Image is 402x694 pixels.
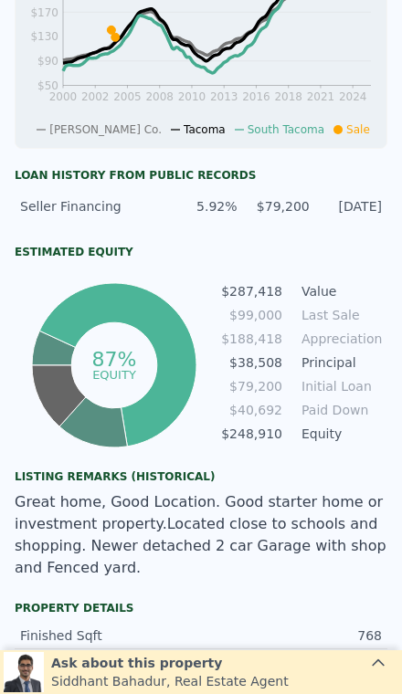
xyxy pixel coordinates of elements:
[220,424,283,444] td: $248,910
[298,400,380,420] td: Paid Down
[220,352,283,373] td: $38,508
[30,6,58,19] tspan: $170
[201,626,382,645] div: 768
[210,90,238,103] tspan: 2013
[248,123,324,136] span: South Tacoma
[51,654,289,672] div: Ask about this property
[51,672,289,690] div: Siddhant Bahadur , Real Estate Agent
[339,90,367,103] tspan: 2024
[15,601,387,615] div: Property details
[49,123,162,136] span: [PERSON_NAME] Co.
[92,367,136,381] tspan: equity
[15,245,387,259] div: Estimated Equity
[37,55,58,68] tspan: $90
[220,305,283,325] td: $99,000
[220,376,283,396] td: $79,200
[15,168,387,183] div: Loan history from public records
[15,469,387,484] div: Listing Remarks (Historical)
[184,123,226,136] span: Tacoma
[145,90,174,103] tspan: 2008
[20,197,164,216] div: Seller Financing
[307,90,335,103] tspan: 2021
[113,90,142,103] tspan: 2005
[298,424,380,444] td: Equity
[20,626,201,645] div: Finished Sqft
[15,491,387,579] div: Great home, Good Location. Good starter home or investment property.Located close to schools and ...
[81,90,110,103] tspan: 2002
[274,90,302,103] tspan: 2018
[298,281,380,301] td: Value
[298,329,380,349] td: Appreciation
[4,652,44,692] img: Siddhant Bahadur
[310,197,382,216] div: [DATE]
[238,197,310,216] div: $79,200
[346,123,370,136] span: Sale
[49,90,78,103] tspan: 2000
[298,352,380,373] td: Principal
[298,376,380,396] td: Initial Loan
[220,329,283,349] td: $188,418
[242,90,270,103] tspan: 2016
[37,79,58,92] tspan: $50
[30,30,58,43] tspan: $130
[220,281,283,301] td: $287,418
[178,90,206,103] tspan: 2010
[164,197,237,216] div: 5.92%
[91,348,136,371] tspan: 87%
[298,305,380,325] td: Last Sale
[220,400,283,420] td: $40,692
